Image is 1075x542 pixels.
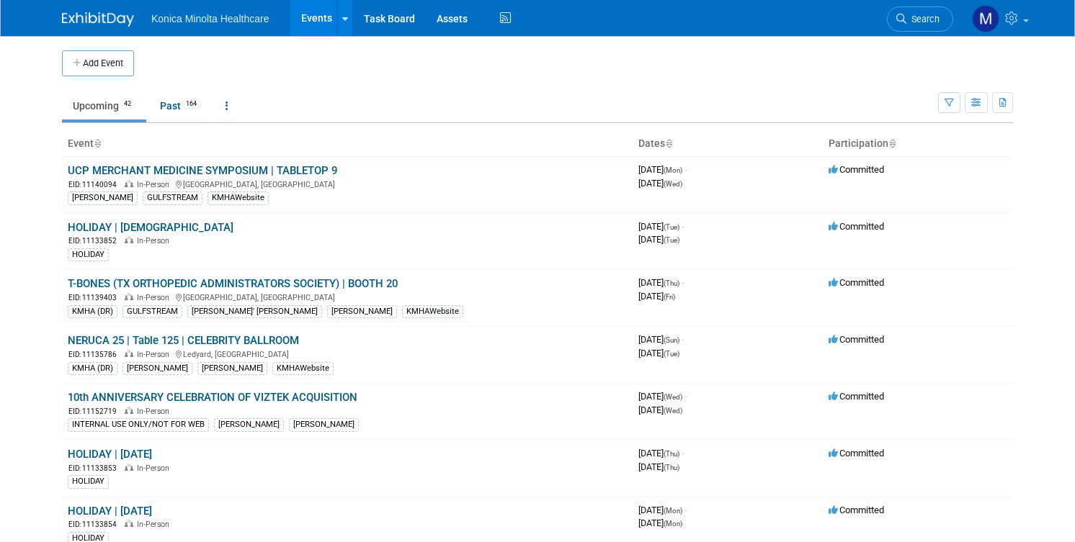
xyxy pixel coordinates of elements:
[68,407,122,415] span: EID: 11152719
[68,277,398,290] a: T-BONES (TX ORTHOPEDIC ADMINISTRATORS SOCIETY) | BOOTH 20
[122,362,192,375] div: [PERSON_NAME]
[62,12,134,27] img: ExhibitDay
[972,5,999,32] img: Marketing Team
[68,348,627,360] div: Ledyard, [GEOGRAPHIC_DATA]
[120,99,135,109] span: 42
[638,291,675,302] span: [DATE]
[137,464,174,473] span: In-Person
[664,507,682,515] span: (Mon)
[68,181,122,189] span: EID: 11140094
[829,391,884,402] span: Committed
[68,418,209,431] div: INTERNAL USE ONLY/NOT FOR WEB
[684,505,687,515] span: -
[125,180,133,187] img: In-Person Event
[829,505,884,515] span: Committed
[664,464,679,471] span: (Thu)
[638,164,687,175] span: [DATE]
[638,391,687,402] span: [DATE]
[327,305,397,318] div: [PERSON_NAME]
[887,6,953,32] a: Search
[182,99,201,109] span: 164
[682,448,684,459] span: -
[664,236,679,244] span: (Tue)
[68,362,117,375] div: KMHA (DR)
[68,391,357,404] a: 10th ANNIVERSARY CELEBRATION OF VIZTEK ACQUISITION
[94,137,101,149] a: Sort by Event Name
[823,132,1013,156] th: Participation
[665,137,672,149] a: Sort by Start Date
[638,461,679,472] span: [DATE]
[68,520,122,528] span: EID: 11133854
[638,348,679,358] span: [DATE]
[68,305,117,318] div: KMHA (DR)
[187,305,322,318] div: [PERSON_NAME]' [PERSON_NAME]
[197,362,267,375] div: [PERSON_NAME]
[829,448,884,459] span: Committed
[214,418,284,431] div: [PERSON_NAME]
[125,350,133,357] img: In-Person Event
[137,407,174,416] span: In-Person
[151,13,269,24] span: Konica Minolta Healthcare
[68,334,299,347] a: NERUCA 25 | Table 125 | CELEBRITY BALLROOM
[68,237,122,245] span: EID: 11133852
[402,305,463,318] div: KMHAWebsite
[664,166,682,174] span: (Mon)
[638,334,684,345] span: [DATE]
[68,475,109,488] div: HOLIDAY
[829,334,884,345] span: Committed
[125,520,133,527] img: In-Person Event
[638,178,682,189] span: [DATE]
[137,293,174,302] span: In-Person
[638,505,687,515] span: [DATE]
[137,520,174,529] span: In-Person
[68,178,627,190] div: [GEOGRAPHIC_DATA], [GEOGRAPHIC_DATA]
[888,137,896,149] a: Sort by Participation Type
[638,448,684,459] span: [DATE]
[68,221,233,234] a: HOLIDAY | [DEMOGRAPHIC_DATA]
[68,505,152,518] a: HOLIDAY | [DATE]
[906,14,940,24] span: Search
[68,294,122,302] span: EID: 11139403
[68,351,122,358] span: EID: 11135786
[68,248,109,261] div: HOLIDAY
[633,132,823,156] th: Dates
[664,180,682,188] span: (Wed)
[664,350,679,358] span: (Tue)
[664,450,679,458] span: (Thu)
[62,50,134,76] button: Add Event
[638,518,682,528] span: [DATE]
[122,305,182,318] div: GULFSTREAM
[272,362,334,375] div: KMHAWebsite
[137,350,174,359] span: In-Person
[125,464,133,471] img: In-Person Event
[68,291,627,303] div: [GEOGRAPHIC_DATA], [GEOGRAPHIC_DATA]
[638,277,684,288] span: [DATE]
[664,520,682,528] span: (Mon)
[62,92,146,119] a: Upcoming42
[638,234,679,245] span: [DATE]
[664,393,682,401] span: (Wed)
[125,407,133,414] img: In-Person Event
[829,221,884,232] span: Committed
[664,223,679,231] span: (Tue)
[62,132,633,156] th: Event
[682,334,684,345] span: -
[684,391,687,402] span: -
[137,180,174,189] span: In-Person
[682,221,684,232] span: -
[638,221,684,232] span: [DATE]
[829,277,884,288] span: Committed
[664,336,679,344] span: (Sun)
[68,448,152,461] a: HOLIDAY | [DATE]
[684,164,687,175] span: -
[68,164,337,177] a: UCP MERCHANT MEDICINE SYMPOSIUM | TABLETOP 9
[664,407,682,415] span: (Wed)
[125,293,133,300] img: In-Person Event
[289,418,359,431] div: [PERSON_NAME]
[149,92,212,119] a: Past164
[68,191,138,204] div: [PERSON_NAME]
[68,464,122,472] span: EID: 11133853
[137,236,174,245] span: In-Person
[664,279,679,287] span: (Thu)
[208,191,269,204] div: KMHAWebsite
